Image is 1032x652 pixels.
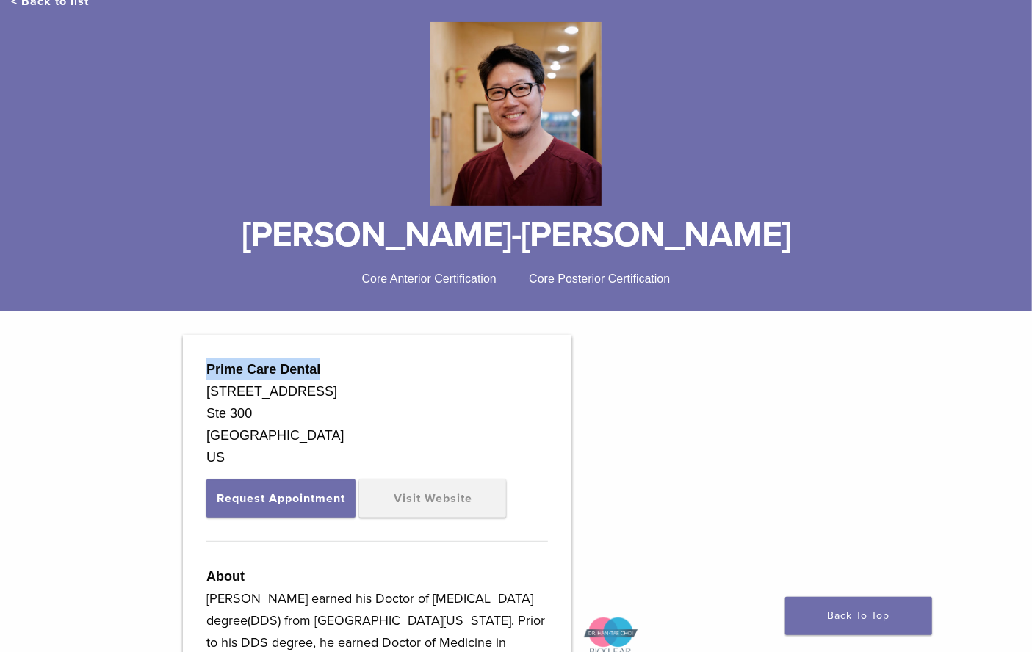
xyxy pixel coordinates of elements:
div: [GEOGRAPHIC_DATA] US [206,424,548,468]
button: Request Appointment [206,479,356,518]
a: Visit Website [359,479,506,518]
h1: [PERSON_NAME]-[PERSON_NAME] [11,217,1021,253]
a: Back To Top [785,597,932,635]
span: Core Posterior Certification [529,272,670,285]
strong: Prime Care Dental [206,362,320,377]
span: Core Anterior Certification [362,272,497,285]
img: Bioclear [430,22,601,206]
div: [STREET_ADDRESS] [206,380,548,402]
strong: About [206,569,245,584]
div: Ste 300 [206,402,548,424]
